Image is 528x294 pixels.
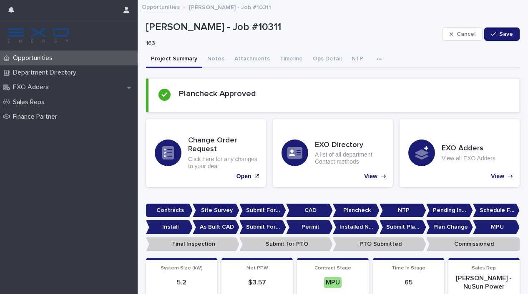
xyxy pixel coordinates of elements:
[426,220,473,234] p: Plan Change
[333,237,426,251] p: PTO Submitted
[380,220,426,234] p: Submit Plan Change
[426,237,520,251] p: Commissioned
[333,220,380,234] p: Installed No Permit
[10,98,51,106] p: Sales Reps
[146,40,436,47] p: 163
[189,2,271,11] p: [PERSON_NAME] - Job #10311
[226,279,288,287] p: $ 3.57
[193,204,239,217] p: Site Survey
[146,204,193,217] p: Contracts
[7,27,70,44] img: FKS5r6ZBThi8E5hshIGi
[378,279,439,287] p: 65
[193,220,239,234] p: As Built CAD
[151,279,212,287] p: 5.2
[473,204,520,217] p: Schedule For Install
[473,220,520,234] p: MPU
[308,51,347,68] button: Ops Detail
[239,220,286,234] p: Submit For Permit
[499,31,513,37] span: Save
[10,54,59,62] p: Opportunities
[426,204,473,217] p: Pending Install Task
[239,237,333,251] p: Submit for PTO
[179,89,256,99] h2: Plancheck Approved
[392,266,425,271] span: Time In Stage
[246,266,268,271] span: Net PPW
[273,119,393,187] a: View
[142,2,180,11] a: Opportunities
[491,173,504,180] p: View
[229,51,275,68] button: Attachments
[10,83,55,91] p: EXO Adders
[146,51,202,68] button: Project Summary
[380,204,426,217] p: NTP
[188,156,257,170] p: Click here for any changes to your deal
[442,155,495,162] p: View all EXO Adders
[333,204,380,217] p: Plancheck
[236,173,251,180] p: Open
[10,69,83,77] p: Department Directory
[161,266,203,271] span: System Size (kW)
[239,204,286,217] p: Submit For CAD
[286,220,333,234] p: Permit
[347,51,368,68] button: NTP
[442,144,495,153] h3: EXO Adders
[286,204,333,217] p: CAD
[146,21,439,33] p: [PERSON_NAME] - Job #10311
[315,151,384,165] p: A list of all department Contact methods
[364,173,377,180] p: View
[457,31,475,37] span: Cancel
[10,113,64,121] p: Finance Partner
[146,119,266,187] a: Open
[202,51,229,68] button: Notes
[188,136,257,154] h3: Change Order Request
[443,27,483,41] button: Cancel
[275,51,308,68] button: Timeline
[453,274,515,290] p: [PERSON_NAME] - NuSun Power
[146,220,193,234] p: Install
[146,237,239,251] p: Final Inspection
[314,266,351,271] span: Contract Stage
[472,266,496,271] span: Sales Rep
[324,277,342,288] div: MPU
[315,141,384,150] h3: EXO Directory
[484,27,520,41] button: Save
[400,119,520,187] a: View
